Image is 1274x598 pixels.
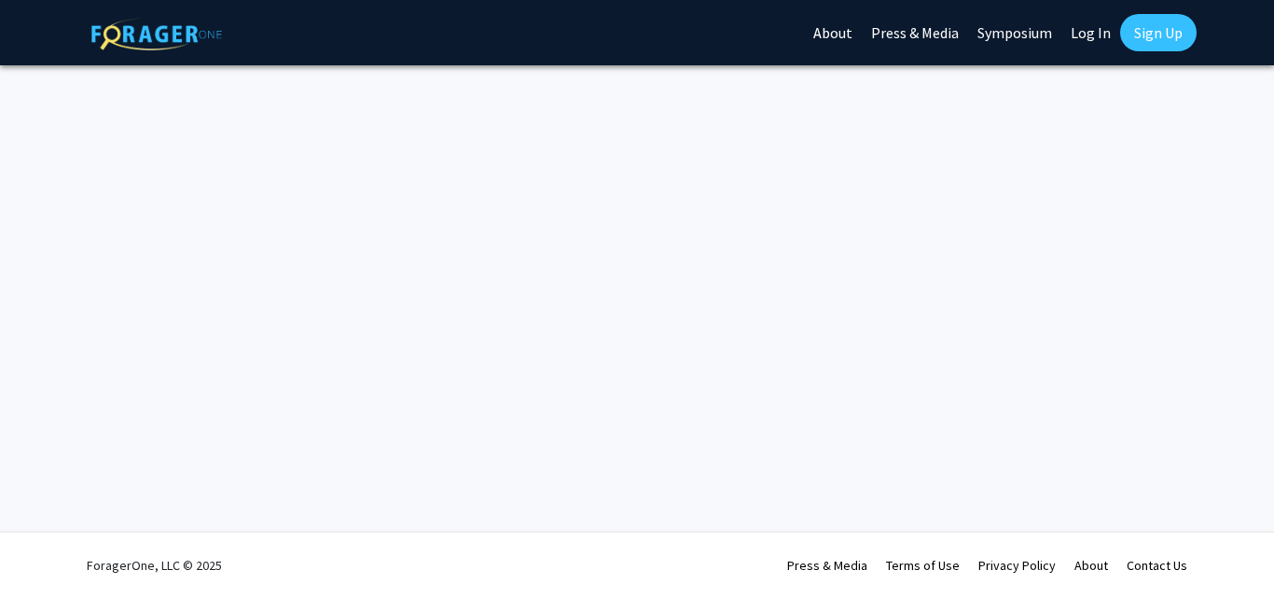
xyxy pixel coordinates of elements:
a: Privacy Policy [978,557,1056,574]
a: About [1074,557,1108,574]
div: ForagerOne, LLC © 2025 [87,533,222,598]
a: Press & Media [787,557,867,574]
img: ForagerOne Logo [91,18,222,50]
a: Contact Us [1127,557,1187,574]
a: Sign Up [1120,14,1197,51]
a: Terms of Use [886,557,960,574]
